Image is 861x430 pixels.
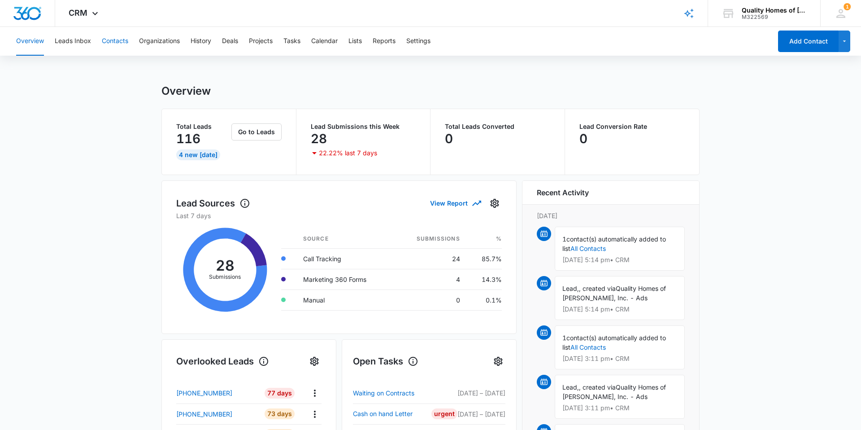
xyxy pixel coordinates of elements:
p: Total Leads [176,123,230,130]
button: Contacts [102,27,128,56]
p: 116 [176,132,200,146]
p: 22.22% last 7 days [319,150,377,156]
p: [PHONE_NUMBER] [176,388,232,398]
div: account name [742,7,807,14]
a: [PHONE_NUMBER] [176,388,258,398]
p: [DATE] – [DATE] [457,409,505,419]
h1: Overlooked Leads [176,355,269,368]
button: Lists [348,27,362,56]
button: Go to Leads [231,123,282,140]
h1: Lead Sources [176,197,250,210]
div: notifications count [844,3,851,10]
span: 1 [562,235,566,243]
span: CRM [69,8,87,18]
button: History [191,27,211,56]
p: Lead Conversion Rate [579,123,685,130]
td: 24 [394,248,467,269]
td: 4 [394,269,467,290]
div: 73 Days [265,408,295,419]
td: 0.1% [467,290,502,310]
td: Manual [296,290,394,310]
span: contact(s) automatically added to list [562,235,666,252]
td: Marketing 360 Forms [296,269,394,290]
div: Urgent [431,408,457,419]
button: Add Contact [778,31,839,52]
button: Actions [308,407,322,421]
button: Settings [491,354,505,369]
span: , created via [579,383,616,391]
h6: Recent Activity [537,187,589,198]
p: [DATE] 5:14 pm • CRM [562,306,677,312]
button: Actions [308,386,322,400]
h1: Overview [161,84,211,98]
th: Submissions [394,229,467,249]
button: Calendar [311,27,338,56]
h1: Open Tasks [353,355,418,368]
span: Lead, [562,383,579,391]
button: Settings [406,27,430,56]
td: 0 [394,290,467,310]
button: Overview [16,27,44,56]
a: Cash on hand Letter [353,408,431,419]
span: contact(s) automatically added to list [562,334,666,351]
p: Last 7 days [176,211,502,220]
a: All Contacts [570,245,606,252]
div: account id [742,14,807,20]
p: [DATE] 3:11 pm • CRM [562,405,677,411]
td: 14.3% [467,269,502,290]
button: Projects [249,27,273,56]
span: , created via [579,285,616,292]
a: [PHONE_NUMBER] [176,409,258,419]
button: Leads Inbox [55,27,91,56]
td: 85.7% [467,248,502,269]
button: Reports [373,27,396,56]
th: % [467,229,502,249]
p: 28 [311,132,327,146]
p: [DATE] – [DATE] [457,388,505,398]
p: [PHONE_NUMBER] [176,409,232,419]
div: 77 Days [265,388,295,399]
p: [DATE] 5:14 pm • CRM [562,257,677,263]
button: Tasks [283,27,300,56]
span: 1 [844,3,851,10]
div: 4 New [DATE] [176,149,220,160]
button: Settings [487,196,502,211]
td: Call Tracking [296,248,394,269]
a: Waiting on Contracts [353,388,431,399]
th: Source [296,229,394,249]
p: Lead Submissions this Week [311,123,416,130]
a: All Contacts [570,343,606,351]
button: Deals [222,27,238,56]
p: 0 [445,132,453,146]
p: 0 [579,132,587,146]
p: [DATE] [537,211,685,220]
button: Settings [307,354,322,369]
p: Total Leads Converted [445,123,550,130]
p: [DATE] 3:11 pm • CRM [562,355,677,362]
span: Lead, [562,285,579,292]
button: Organizations [139,27,180,56]
button: View Report [430,195,480,211]
span: 1 [562,334,566,342]
a: Go to Leads [231,128,282,136]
